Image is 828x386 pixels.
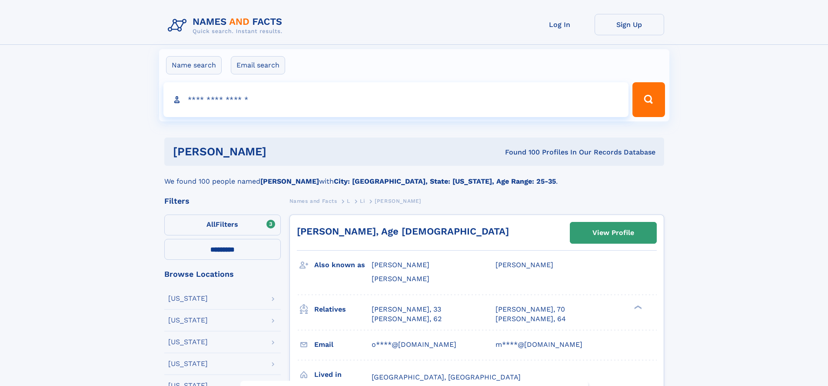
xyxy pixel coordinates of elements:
[334,177,556,185] b: City: [GEOGRAPHIC_DATA], State: [US_STATE], Age Range: 25-35
[314,367,372,382] h3: Lived in
[289,195,337,206] a: Names and Facts
[372,275,429,283] span: [PERSON_NAME]
[173,146,386,157] h1: [PERSON_NAME]
[495,261,553,269] span: [PERSON_NAME]
[297,226,509,237] a: [PERSON_NAME], Age [DEMOGRAPHIC_DATA]
[206,220,216,228] span: All
[632,82,665,117] button: Search Button
[164,166,664,187] div: We found 100 people named with .
[168,295,208,302] div: [US_STATE]
[360,198,365,204] span: Li
[360,195,365,206] a: Li
[372,261,429,269] span: [PERSON_NAME]
[592,223,634,243] div: View Profile
[314,337,372,352] h3: Email
[168,317,208,324] div: [US_STATE]
[347,195,350,206] a: L
[375,198,421,204] span: [PERSON_NAME]
[164,14,289,37] img: Logo Names and Facts
[314,258,372,272] h3: Also known as
[231,56,285,74] label: Email search
[570,222,656,243] a: View Profile
[595,14,664,35] a: Sign Up
[495,305,565,314] a: [PERSON_NAME], 70
[372,314,442,324] a: [PERSON_NAME], 62
[164,197,281,205] div: Filters
[168,339,208,346] div: [US_STATE]
[372,305,441,314] a: [PERSON_NAME], 33
[632,304,642,310] div: ❯
[168,360,208,367] div: [US_STATE]
[166,56,222,74] label: Name search
[347,198,350,204] span: L
[164,270,281,278] div: Browse Locations
[372,373,521,381] span: [GEOGRAPHIC_DATA], [GEOGRAPHIC_DATA]
[314,302,372,317] h3: Relatives
[163,82,629,117] input: search input
[495,314,566,324] a: [PERSON_NAME], 64
[386,148,655,157] div: Found 100 Profiles In Our Records Database
[260,177,319,185] b: [PERSON_NAME]
[525,14,595,35] a: Log In
[164,215,281,235] label: Filters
